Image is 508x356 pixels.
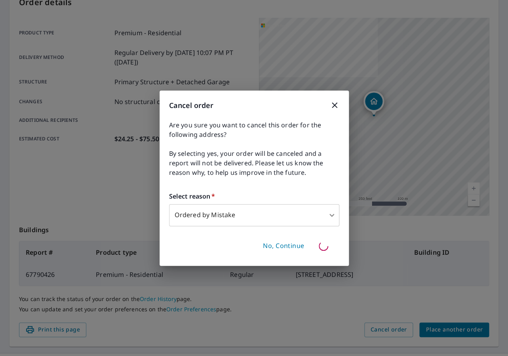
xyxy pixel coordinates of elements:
[260,239,308,253] button: No, Continue
[169,100,339,111] h3: Cancel order
[263,242,304,250] span: No, Continue
[169,191,339,201] label: Select reason
[169,149,339,177] span: By selecting yes, your order will be canceled and a report will not be delivered. Please let us k...
[169,120,339,139] span: Are you sure you want to cancel this order for the following address?
[169,204,339,226] div: Ordered by Mistake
